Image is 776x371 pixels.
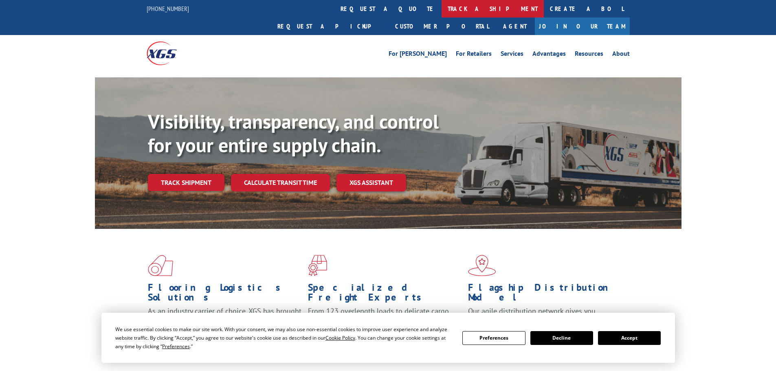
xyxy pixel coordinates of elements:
a: About [612,50,630,59]
a: Calculate transit time [231,174,330,191]
a: Advantages [532,50,566,59]
a: XGS ASSISTANT [336,174,406,191]
p: From 123 overlength loads to delicate cargo, our experienced staff knows the best way to move you... [308,306,462,342]
a: Request a pickup [271,18,389,35]
button: Preferences [462,331,525,345]
div: Cookie Consent Prompt [101,313,675,363]
h1: Flagship Distribution Model [468,283,622,306]
span: Our agile distribution network gives you nationwide inventory management on demand. [468,306,618,325]
a: Resources [575,50,603,59]
div: We use essential cookies to make our site work. With your consent, we may also use non-essential ... [115,325,453,351]
button: Accept [598,331,661,345]
img: xgs-icon-flagship-distribution-model-red [468,255,496,276]
span: Preferences [162,343,190,350]
b: Visibility, transparency, and control for your entire supply chain. [148,109,439,158]
a: Agent [495,18,535,35]
h1: Specialized Freight Experts [308,283,462,306]
a: For [PERSON_NAME] [389,50,447,59]
button: Decline [530,331,593,345]
a: For Retailers [456,50,492,59]
img: xgs-icon-focused-on-flooring-red [308,255,327,276]
a: [PHONE_NUMBER] [147,4,189,13]
span: As an industry carrier of choice, XGS has brought innovation and dedication to flooring logistics... [148,306,301,335]
span: Cookie Policy [325,334,355,341]
img: xgs-icon-total-supply-chain-intelligence-red [148,255,173,276]
a: Customer Portal [389,18,495,35]
a: Join Our Team [535,18,630,35]
a: Track shipment [148,174,224,191]
a: Services [501,50,523,59]
h1: Flooring Logistics Solutions [148,283,302,306]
